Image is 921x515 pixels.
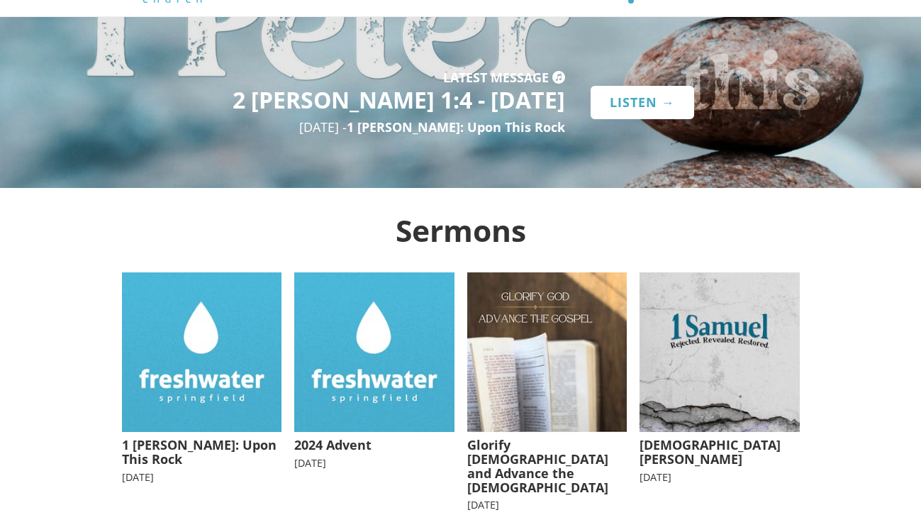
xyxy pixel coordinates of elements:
[591,86,694,119] a: Listen →
[122,118,565,137] p: [DATE] -
[467,272,627,513] a: Glorify [DEMOGRAPHIC_DATA] and Advance the [DEMOGRAPHIC_DATA] [DATE]
[640,438,800,467] h5: [DEMOGRAPHIC_DATA][PERSON_NAME]
[640,272,800,484] a: [DEMOGRAPHIC_DATA][PERSON_NAME] [DATE]
[443,74,549,81] h5: Latest Message
[122,438,282,467] h5: 1 [PERSON_NAME]: Upon This Rock
[467,498,499,511] small: [DATE]
[122,470,154,484] small: [DATE]
[640,272,800,433] img: 1-Samuel-square.jpg
[122,87,565,112] h3: 2 [PERSON_NAME] 1:4 - [DATE]
[347,118,565,135] span: 1 [PERSON_NAME]: Upon This Rock
[467,438,627,494] h5: Glorify [DEMOGRAPHIC_DATA] and Advance the [DEMOGRAPHIC_DATA]
[122,272,282,433] img: fc-default-1400.png
[121,214,799,247] h2: Sermons
[122,272,282,484] a: 1 [PERSON_NAME]: Upon This Rock [DATE]
[294,438,454,453] h5: 2024 Advent
[467,272,627,433] img: Glorify-God-Advance-the-Gospel-square.png
[294,272,454,470] a: 2024 Advent [DATE]
[294,456,326,470] small: [DATE]
[640,470,671,484] small: [DATE]
[294,272,454,433] img: fc-default-1400.png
